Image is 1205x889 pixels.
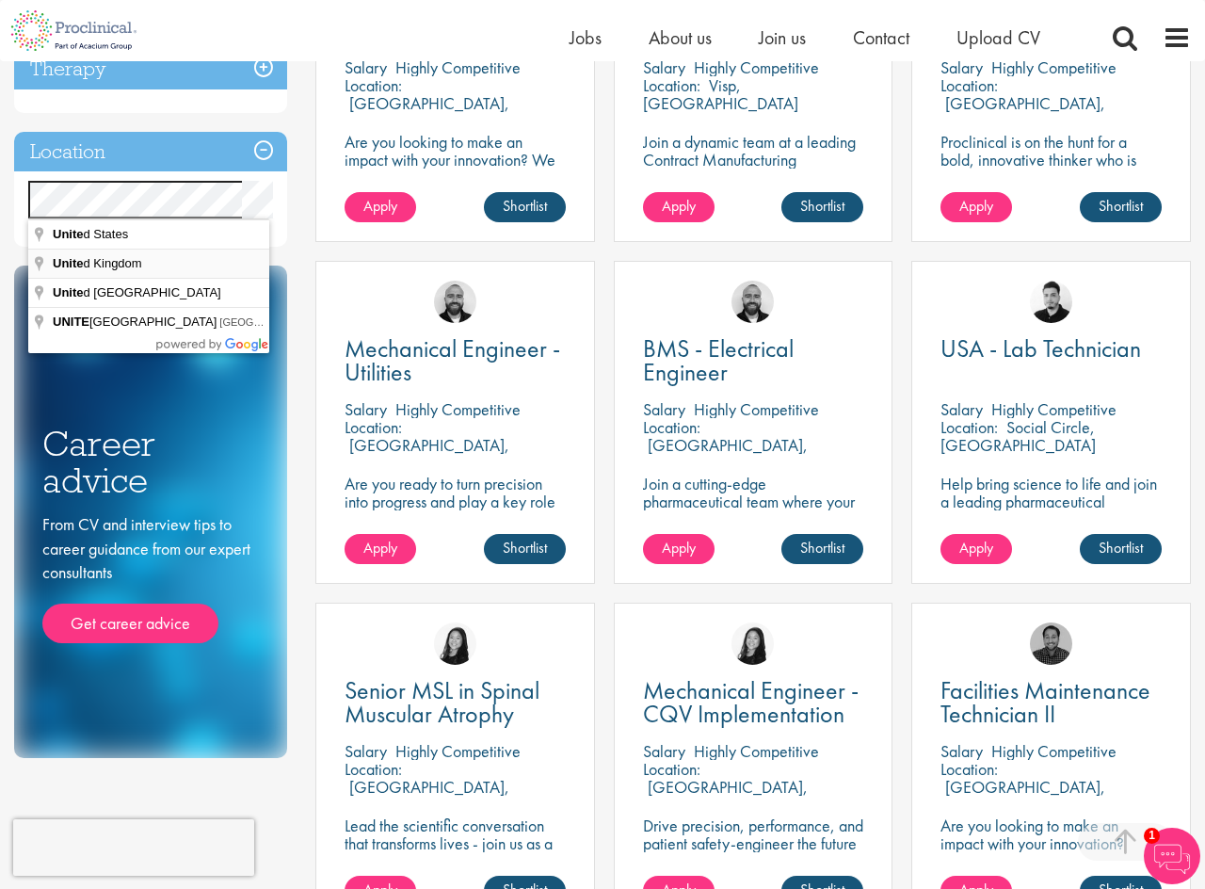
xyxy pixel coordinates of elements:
img: Mike Raletz [1030,622,1072,665]
span: [GEOGRAPHIC_DATA], [GEOGRAPHIC_DATA], [GEOGRAPHIC_DATA] [219,316,554,328]
span: Senior MSL in Spinal Muscular Atrophy [345,674,539,730]
div: From CV and interview tips to career guidance from our expert consultants [42,512,259,643]
h3: Therapy [14,49,287,89]
p: [GEOGRAPHIC_DATA], [GEOGRAPHIC_DATA] [940,776,1105,816]
p: Highly Competitive [694,398,819,420]
a: Shortlist [1080,534,1162,564]
span: Location: [345,416,402,438]
span: Unite [53,256,84,270]
span: Location: [643,74,700,96]
p: Help bring science to life and join a leading pharmaceutical company to play a key role in delive... [940,475,1162,564]
img: Chatbot [1144,828,1200,884]
h3: Career advice [42,426,259,498]
a: Shortlist [1080,192,1162,222]
img: Anderson Maldonado [1030,281,1072,323]
p: [GEOGRAPHIC_DATA], [GEOGRAPHIC_DATA] [940,92,1105,132]
span: Location: [940,74,998,96]
iframe: reCAPTCHA [13,819,254,876]
span: Apply [662,196,696,216]
span: Apply [959,196,993,216]
a: Apply [345,534,416,564]
p: [GEOGRAPHIC_DATA], [GEOGRAPHIC_DATA] [345,434,509,474]
p: Highly Competitive [395,398,521,420]
img: Numhom Sudsok [434,622,476,665]
p: [GEOGRAPHIC_DATA], [GEOGRAPHIC_DATA] [345,776,509,816]
span: Location: [940,758,998,780]
a: Jobs [570,25,602,50]
a: Senior MSL in Spinal Muscular Atrophy [345,679,566,726]
a: USA - Lab Technician [940,337,1162,361]
span: Salary [643,740,685,762]
span: d States [53,227,131,241]
a: Facilities Maintenance Technician II [940,679,1162,726]
span: [GEOGRAPHIC_DATA] [53,315,219,329]
p: Drive precision, performance, and patient safety-engineer the future of pharma with CQV excellence. [643,816,864,870]
span: Salary [940,740,983,762]
p: Are you looking to make an impact with your innovation? [940,816,1162,852]
img: Numhom Sudsok [731,622,774,665]
a: Shortlist [484,534,566,564]
p: Highly Competitive [991,740,1117,762]
p: Are you looking to make an impact with your innovation? We are working with a well-established ph... [345,133,566,258]
span: Location: [940,416,998,438]
span: Salary [345,740,387,762]
a: Apply [643,534,715,564]
p: Join a cutting-edge pharmaceutical team where your precision and passion for engineering will hel... [643,475,864,564]
p: Highly Competitive [991,57,1117,78]
p: Highly Competitive [395,740,521,762]
a: About us [649,25,712,50]
h3: Location [14,132,287,172]
span: Facilities Maintenance Technician II [940,674,1150,730]
p: [GEOGRAPHIC_DATA], [GEOGRAPHIC_DATA] [643,776,808,816]
span: Mechanical Engineer - Utilities [345,332,560,388]
a: Upload CV [956,25,1040,50]
span: Salary [345,398,387,420]
p: Visp, [GEOGRAPHIC_DATA] [643,74,798,114]
p: Social Circle, [GEOGRAPHIC_DATA] [940,416,1096,456]
img: Jordan Kiely [434,281,476,323]
span: Salary [643,398,685,420]
a: Apply [940,192,1012,222]
p: Proclinical is on the hunt for a bold, innovative thinker who is ready to help push the boundarie... [940,133,1162,222]
p: Join a dynamic team at a leading Contract Manufacturing Organisation and contribute to groundbrea... [643,133,864,222]
a: Mechanical Engineer - CQV Implementation [643,679,864,726]
span: UNITE [53,315,89,329]
p: Highly Competitive [694,57,819,78]
span: Salary [940,398,983,420]
span: Apply [959,538,993,558]
a: Shortlist [781,534,863,564]
span: d [GEOGRAPHIC_DATA] [53,285,224,299]
p: Highly Competitive [991,398,1117,420]
span: Salary [345,57,387,78]
p: Are you ready to turn precision into progress and play a key role in shaping the future of pharma... [345,475,566,546]
span: USA - Lab Technician [940,332,1141,364]
span: Unite [53,285,84,299]
a: Apply [345,192,416,222]
a: Apply [940,534,1012,564]
a: Shortlist [781,192,863,222]
a: Mechanical Engineer - Utilities [345,337,566,384]
span: Apply [363,196,397,216]
span: Apply [363,538,397,558]
a: Contact [853,25,909,50]
span: d Kingdom [53,256,145,270]
span: Join us [759,25,806,50]
p: Highly Competitive [395,57,521,78]
span: Apply [662,538,696,558]
a: Shortlist [484,192,566,222]
span: Location: [643,416,700,438]
p: Highly Competitive [694,740,819,762]
span: Salary [940,57,983,78]
span: BMS - Electrical Engineer [643,332,794,388]
img: Jordan Kiely [731,281,774,323]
